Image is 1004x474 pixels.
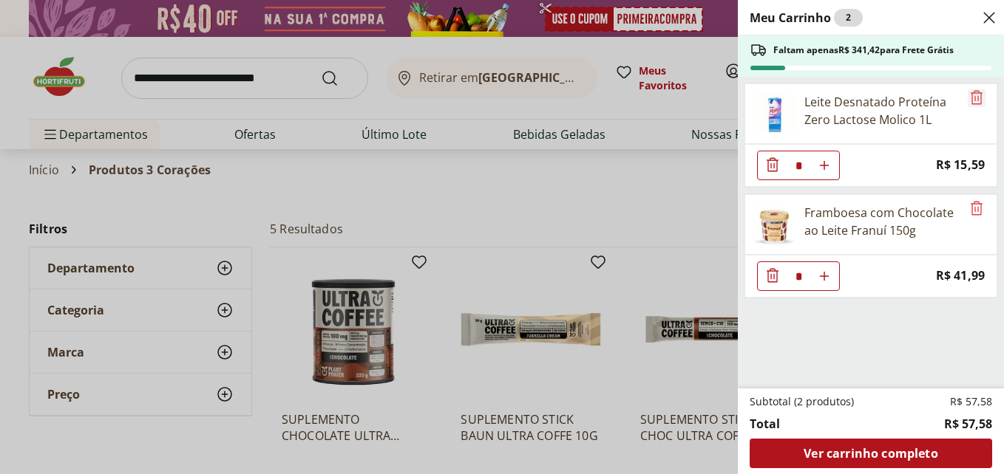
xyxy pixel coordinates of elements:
button: Aumentar Quantidade [810,261,839,291]
span: Subtotal (2 produtos) [750,394,854,409]
div: Framboesa com Chocolate ao Leite Franuí 150g [804,204,961,239]
span: Faltam apenas R$ 341,42 para Frete Grátis [773,44,954,56]
button: Remove [968,200,986,218]
button: Remove [968,89,986,107]
button: Aumentar Quantidade [810,151,839,180]
h2: Meu Carrinho [750,9,863,27]
span: R$ 41,99 [936,266,985,286]
img: Principal [754,204,796,245]
span: Total [750,415,780,433]
div: 2 [834,9,863,27]
button: Diminuir Quantidade [758,151,787,180]
span: R$ 57,58 [950,394,992,409]
span: Ver carrinho completo [804,447,937,459]
input: Quantidade Atual [787,151,810,179]
span: R$ 15,59 [936,155,985,175]
img: Principal [754,93,796,134]
input: Quantidade Atual [787,262,810,290]
div: Leite Desnatado Proteína Zero Lactose Molico 1L [804,93,961,128]
span: R$ 57,58 [944,415,992,433]
button: Diminuir Quantidade [758,261,787,291]
a: Ver carrinho completo [750,439,992,468]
